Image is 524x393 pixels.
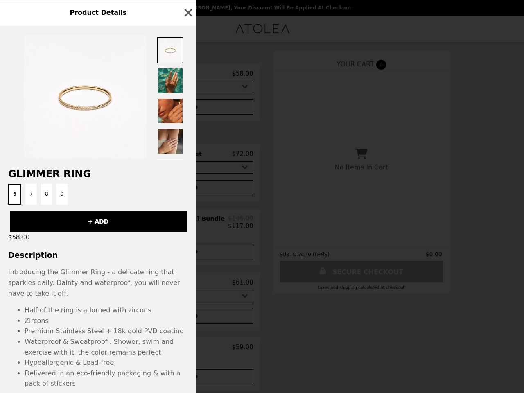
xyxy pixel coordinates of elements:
img: Thumbnail 5 [157,158,183,185]
button: 6 [8,184,21,205]
img: Thumbnail 3 [157,98,183,124]
button: 9 [56,184,68,205]
button: 8 [41,184,52,205]
button: + ADD [10,211,187,232]
img: 6 [24,35,147,158]
button: 7 [25,184,37,205]
li: Hypoallergenic & Lead-free [25,357,188,368]
p: Introducing the Glimmer Ring - a delicate ring that sparkles daily. Dainty and waterproof, you wi... [8,267,188,298]
li: Premium Stainless Steel + 18k gold PVD coating [25,326,188,337]
img: Thumbnail 2 [157,68,183,94]
img: Thumbnail 4 [157,128,183,154]
li: Half of the ring is adorned with zircons [25,305,188,316]
img: Thumbnail 1 [157,37,183,63]
li: Delivered in an eco-friendly packaging & with a pack of stickers [25,368,188,389]
span: Product Details [70,9,126,16]
li: Waterproof & Sweatproof : Shower, swim and exercise with it, the color remains perfect [25,337,188,357]
li: Zircons [25,316,188,326]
